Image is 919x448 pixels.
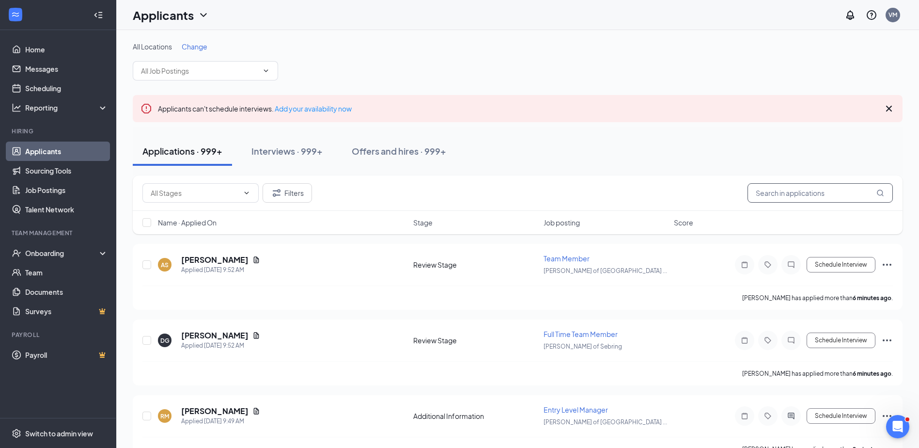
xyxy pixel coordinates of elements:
[785,412,797,420] svg: ActiveChat
[25,103,109,112] div: Reporting
[352,145,446,157] div: Offers and hires · 999+
[161,261,169,269] div: AS
[181,330,249,341] h5: [PERSON_NAME]
[742,294,893,302] p: [PERSON_NAME] has applied more than .
[413,336,538,345] div: Review Stage
[888,11,897,19] div: VM
[544,418,667,426] span: [PERSON_NAME] of [GEOGRAPHIC_DATA] ...
[181,265,260,275] div: Applied [DATE] 9:52 AM
[275,104,352,113] a: Add your availability now
[25,161,108,180] a: Sourcing Tools
[198,9,209,21] svg: ChevronDown
[12,248,21,258] svg: UserCheck
[876,189,884,197] svg: MagnifyingGlass
[881,410,893,422] svg: Ellipses
[544,218,580,227] span: Job posting
[140,103,152,114] svg: Error
[142,145,222,157] div: Applications · 999+
[413,260,538,270] div: Review Stage
[785,336,797,344] svg: ChatInactive
[262,67,270,75] svg: ChevronDown
[544,254,590,263] span: Team Member
[853,370,891,377] b: 6 minutes ago
[883,103,895,114] svg: Cross
[158,218,217,227] span: Name · Applied On
[12,229,106,237] div: Team Management
[748,183,893,203] input: Search in applications
[12,127,106,135] div: Hiring
[12,103,21,112] svg: Analysis
[866,9,877,21] svg: QuestionInfo
[252,256,260,264] svg: Document
[252,407,260,415] svg: Document
[853,294,891,302] b: 6 minutes ago
[243,189,250,197] svg: ChevronDown
[25,200,108,219] a: Talent Network
[739,412,750,420] svg: Note
[785,261,797,269] svg: ChatInactive
[739,336,750,344] svg: Note
[674,218,693,227] span: Score
[25,282,108,302] a: Documents
[25,345,108,365] a: PayrollCrown
[141,65,258,76] input: All Job Postings
[181,406,249,416] h5: [PERSON_NAME]
[252,332,260,339] svg: Document
[93,10,103,20] svg: Collapse
[881,259,893,271] svg: Ellipses
[544,330,618,338] span: Full Time Team Member
[12,429,21,438] svg: Settings
[25,263,108,282] a: Team
[25,142,108,161] a: Applicants
[739,261,750,269] svg: Note
[807,257,875,272] button: Schedule Interview
[263,183,312,203] button: Filter Filters
[762,336,774,344] svg: Tag
[762,412,774,420] svg: Tag
[25,79,108,98] a: Scheduling
[762,261,774,269] svg: Tag
[151,188,239,198] input: All Stages
[12,331,106,339] div: Payroll
[742,369,893,378] p: [PERSON_NAME] has applied more than .
[158,104,352,113] span: Applicants can't schedule interviews.
[181,255,249,265] h5: [PERSON_NAME]
[11,10,20,19] svg: WorkstreamLogo
[133,42,172,51] span: All Locations
[133,7,194,23] h1: Applicants
[807,408,875,424] button: Schedule Interview
[25,40,108,59] a: Home
[807,333,875,348] button: Schedule Interview
[271,187,282,199] svg: Filter
[181,416,260,426] div: Applied [DATE] 9:49 AM
[160,412,169,420] div: RM
[25,302,108,321] a: SurveysCrown
[181,341,260,351] div: Applied [DATE] 9:52 AM
[25,248,100,258] div: Onboarding
[886,415,909,438] iframe: Intercom live chat
[413,218,433,227] span: Stage
[160,336,170,345] div: DG
[413,411,538,421] div: Additional Information
[25,429,93,438] div: Switch to admin view
[25,59,108,79] a: Messages
[182,42,207,51] span: Change
[251,145,323,157] div: Interviews · 999+
[544,405,608,414] span: Entry Level Manager
[881,335,893,346] svg: Ellipses
[544,343,622,350] span: [PERSON_NAME] of Sebring
[844,9,856,21] svg: Notifications
[25,180,108,200] a: Job Postings
[544,267,667,274] span: [PERSON_NAME] of [GEOGRAPHIC_DATA] ...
